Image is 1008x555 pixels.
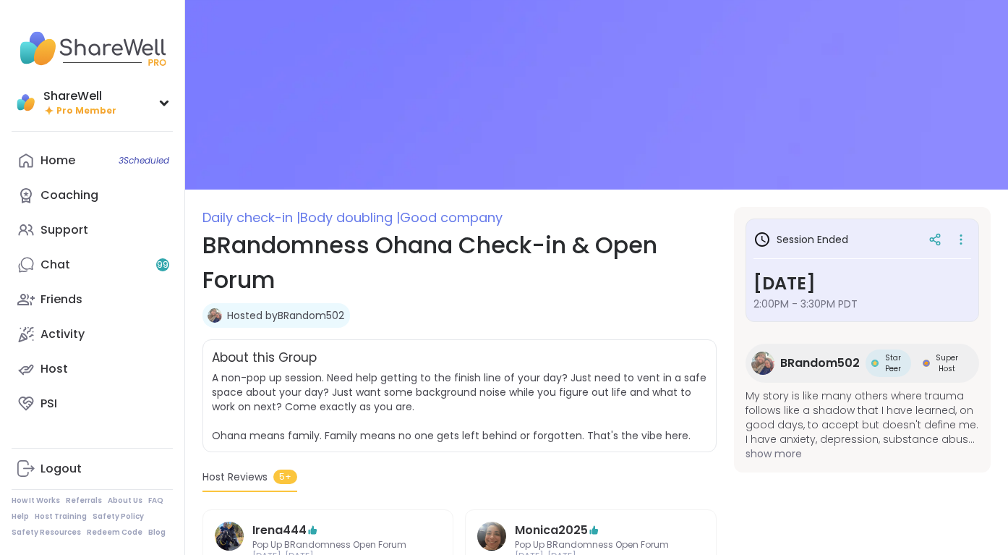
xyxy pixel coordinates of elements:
[14,91,38,114] img: ShareWell
[40,292,82,308] div: Friends
[212,370,706,443] span: A non-pop up session. Need help getting to the finish line of your day? Just need to vent in a sa...
[40,396,57,412] div: PSI
[780,355,860,372] span: BRandom502
[119,155,169,166] span: 3 Scheduled
[215,522,244,551] img: Irena444
[40,187,98,203] div: Coaching
[252,539,406,551] span: Pop Up BRandomness Open Forum
[40,326,85,342] div: Activity
[40,361,68,377] div: Host
[66,496,102,506] a: Referrals
[12,512,29,522] a: Help
[300,208,400,226] span: Body doubling |
[753,231,848,248] h3: Session Ended
[87,528,142,538] a: Redeem Code
[515,522,588,539] a: Monica2025
[93,512,144,522] a: Safety Policy
[477,522,506,551] img: Monica2025
[12,352,173,386] a: Host
[933,352,962,374] span: Super Host
[12,178,173,213] a: Coaching
[515,539,669,551] span: Pop Up BRandomness Open Forum
[252,522,307,539] a: Irena444
[12,317,173,352] a: Activity
[43,88,116,104] div: ShareWell
[871,360,879,367] img: Star Peer
[227,308,344,323] a: Hosted byBRandom502
[148,496,163,506] a: FAQ
[12,282,173,317] a: Friends
[202,470,268,485] span: Host Reviews
[273,470,297,484] span: 5+
[40,257,70,273] div: Chat
[12,386,173,421] a: PSI
[751,352,774,375] img: BRandom502
[148,528,166,538] a: Blog
[12,143,173,178] a: Home3Scheduled
[208,308,222,323] img: BRandom502
[753,271,971,297] h3: [DATE]
[881,352,905,374] span: Star Peer
[40,153,75,169] div: Home
[12,213,173,247] a: Support
[12,452,173,486] a: Logout
[40,222,88,238] div: Support
[12,496,60,506] a: How It Works
[12,247,173,282] a: Chat99
[202,228,717,297] h1: BRandomness Ohana Check-in & Open Forum
[753,297,971,311] span: 2:00PM - 3:30PM PDT
[746,446,979,461] span: show more
[400,208,503,226] span: Good company
[923,360,930,367] img: Super Host
[56,105,116,117] span: Pro Member
[746,389,979,446] span: My story is like many others where trauma follows like a shadow that I have learned, on good days...
[12,23,173,74] img: ShareWell Nav Logo
[108,496,142,506] a: About Us
[12,528,81,538] a: Safety Resources
[35,512,87,522] a: Host Training
[746,344,979,383] a: BRandom502BRandom502Star PeerStar PeerSuper HostSuper Host
[157,259,168,271] span: 99
[212,349,317,368] h2: About this Group
[40,461,82,477] div: Logout
[202,208,300,226] span: Daily check-in |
